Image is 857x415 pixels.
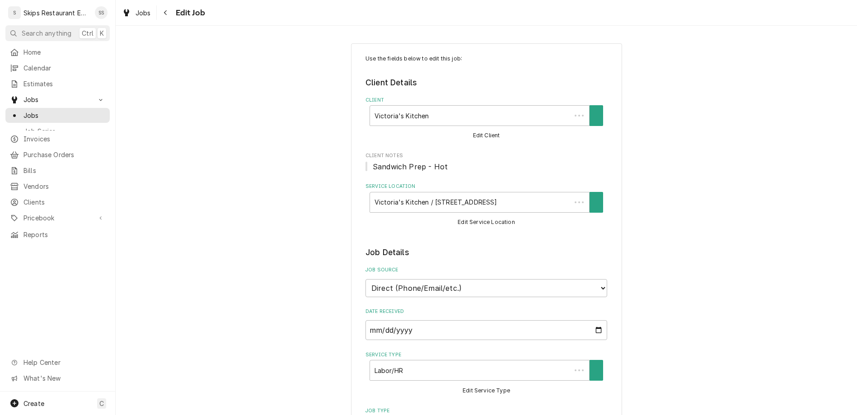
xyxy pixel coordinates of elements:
a: Bills [5,163,110,178]
span: Calendar [23,63,105,73]
span: Reports [23,230,105,239]
label: Job Source [365,266,607,274]
button: Create New Service [590,360,603,381]
span: C [99,399,104,408]
span: Help Center [23,358,104,367]
button: Navigate back [159,5,173,20]
span: Estimates [23,79,105,89]
div: Date Received [365,308,607,340]
div: S [8,6,21,19]
a: Jobs [118,5,155,20]
a: Job Series [5,124,110,139]
div: Service Location [365,183,607,228]
label: Service Location [365,183,607,190]
label: Date Received [365,308,607,315]
a: Reports [5,227,110,242]
span: Jobs [23,95,92,104]
div: Shan Skipper's Avatar [95,6,108,19]
span: Clients [23,197,105,207]
span: Invoices [23,134,105,144]
span: Edit Job [173,7,205,19]
div: Service Type [365,351,607,396]
div: Client [365,97,607,141]
a: Estimates [5,76,110,91]
a: Go to Jobs [5,92,110,107]
a: Go to Pricebook [5,210,110,225]
span: Purchase Orders [23,150,105,159]
legend: Job Details [365,247,607,258]
p: Use the fields below to edit this job: [365,55,607,63]
label: Client [365,97,607,104]
a: Go to What's New [5,371,110,386]
span: Client Notes [365,152,607,159]
button: Search anythingCtrlK [5,25,110,41]
span: Search anything [22,28,71,38]
span: Sandwich Prep - Hot [373,162,448,171]
a: Jobs [5,108,110,123]
a: Calendar [5,61,110,75]
legend: Client Details [365,77,607,89]
input: yyyy-mm-dd [365,320,607,340]
a: Home [5,45,110,60]
span: Home [23,47,105,57]
span: Ctrl [82,28,94,38]
div: Client Notes [365,152,607,172]
span: Jobs [23,111,105,120]
span: Bills [23,166,105,175]
span: Vendors [23,182,105,191]
span: What's New [23,373,104,383]
label: Job Type [365,407,607,415]
div: SS [95,6,108,19]
button: Edit Client [472,130,501,141]
a: Go to Help Center [5,355,110,370]
div: Skips Restaurant Equipment [23,8,90,18]
span: Create [23,400,44,407]
span: K [100,28,104,38]
span: Pricebook [23,213,92,223]
div: Job Source [365,266,607,297]
a: Vendors [5,179,110,194]
button: Create New Client [590,105,603,126]
a: Invoices [5,131,110,146]
a: Purchase Orders [5,147,110,162]
button: Edit Service Location [456,217,516,228]
span: Jobs [136,8,151,18]
button: Create New Location [590,192,603,213]
span: Job Series [23,126,105,136]
a: Clients [5,195,110,210]
label: Service Type [365,351,607,359]
span: Client Notes [365,161,607,172]
button: Edit Service Type [461,385,511,396]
